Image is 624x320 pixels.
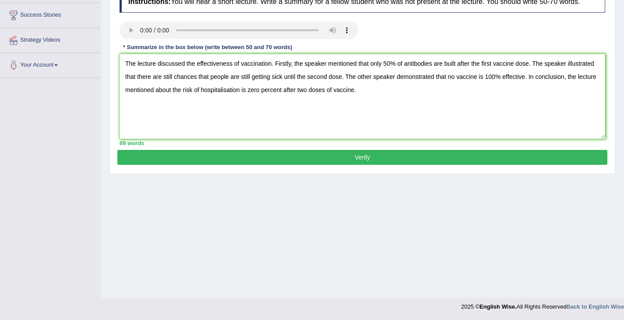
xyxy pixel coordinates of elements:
[0,28,100,50] a: Strategy Videos
[117,150,607,165] button: Verify
[567,303,624,310] a: Back to English Wise
[0,3,100,25] a: Success Stories
[479,303,516,310] strong: English Wise.
[120,139,605,147] div: 69 words
[0,53,100,75] a: Your Account
[461,298,624,311] div: 2025 © All Rights Reserved
[120,43,296,52] div: * Summarize in the box below (write between 50 and 70 words)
